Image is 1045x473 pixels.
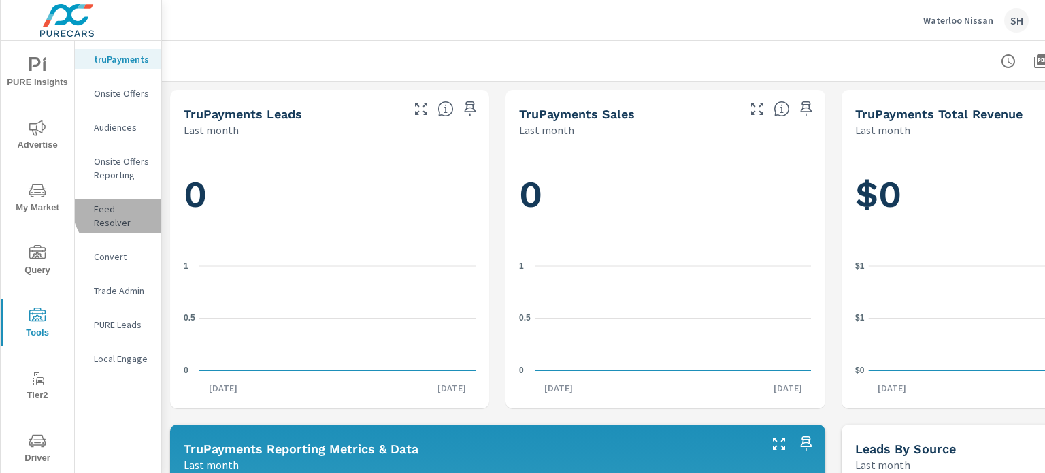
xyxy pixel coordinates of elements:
text: 0.5 [184,313,195,323]
p: [DATE] [199,381,247,395]
p: Waterloo Nissan [923,14,993,27]
p: Onsite Offers [94,86,150,100]
text: 1 [184,261,188,271]
h5: truPayments Total Revenue [855,107,1023,121]
text: $1 [855,313,865,323]
div: Onsite Offers Reporting [75,151,161,185]
text: 0 [184,365,188,375]
p: Trade Admin [94,284,150,297]
p: [DATE] [535,381,582,395]
text: 0 [519,365,524,375]
div: truPayments [75,49,161,69]
div: Trade Admin [75,280,161,301]
text: 1 [519,261,524,271]
p: [DATE] [764,381,812,395]
div: Onsite Offers [75,83,161,103]
h5: truPayments Leads [184,107,302,121]
p: Local Engage [94,352,150,365]
span: Tools [5,308,70,341]
button: Make Fullscreen [746,98,768,120]
span: Save this to your personalized report [459,98,481,120]
p: Last month [855,457,910,473]
h1: 0 [519,172,811,218]
span: Query [5,245,70,278]
div: Audiences [75,117,161,137]
p: Feed Resolver [94,202,150,229]
span: Save this to your personalized report [795,433,817,455]
span: PURE Insights [5,57,70,91]
p: Last month [855,122,910,138]
h5: Leads By Source [855,442,956,456]
p: [DATE] [428,381,476,395]
span: Tier2 [5,370,70,404]
p: PURE Leads [94,318,150,331]
div: Convert [75,246,161,267]
span: Advertise [5,120,70,153]
span: The number of truPayments leads. [437,101,454,117]
p: Onsite Offers Reporting [94,154,150,182]
span: Save this to your personalized report [795,98,817,120]
div: SH [1004,8,1029,33]
h1: 0 [184,172,476,218]
p: Convert [94,250,150,263]
p: Audiences [94,120,150,134]
span: Driver [5,433,70,466]
div: Local Engage [75,348,161,369]
p: Last month [519,122,574,138]
div: Feed Resolver [75,199,161,233]
p: Last month [184,122,239,138]
div: PURE Leads [75,314,161,335]
button: Make Fullscreen [768,433,790,455]
text: $1 [855,261,865,271]
button: Make Fullscreen [410,98,432,120]
p: Last month [184,457,239,473]
h5: truPayments Sales [519,107,635,121]
p: [DATE] [868,381,916,395]
h5: truPayments Reporting Metrics & Data [184,442,418,456]
text: $0 [855,365,865,375]
p: truPayments [94,52,150,66]
span: My Market [5,182,70,216]
span: Number of sales matched to a truPayments lead. [Source: This data is sourced from the dealer's DM... [774,101,790,117]
text: 0.5 [519,313,531,323]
